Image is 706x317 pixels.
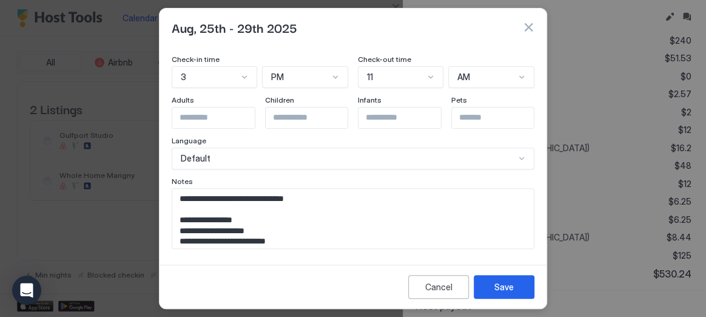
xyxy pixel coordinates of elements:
[172,55,220,64] span: Check-in time
[408,275,469,299] button: Cancel
[265,95,294,104] span: Children
[358,107,458,128] input: Input Field
[172,136,206,145] span: Language
[358,95,382,104] span: Infants
[451,95,467,104] span: Pets
[181,72,186,83] span: 3
[457,72,470,83] span: AM
[172,189,534,248] textarea: Input Field
[172,107,272,128] input: Input Field
[425,281,452,293] div: Cancel
[172,177,193,186] span: Notes
[474,275,534,299] button: Save
[172,95,194,104] span: Adults
[12,276,41,305] div: Open Intercom Messenger
[358,55,411,64] span: Check-out time
[494,281,514,293] div: Save
[367,72,373,83] span: 11
[452,107,551,128] input: Input Field
[181,153,210,164] span: Default
[172,18,297,36] span: Aug, 25th - 29th 2025
[271,72,284,83] span: PM
[266,107,365,128] input: Input Field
